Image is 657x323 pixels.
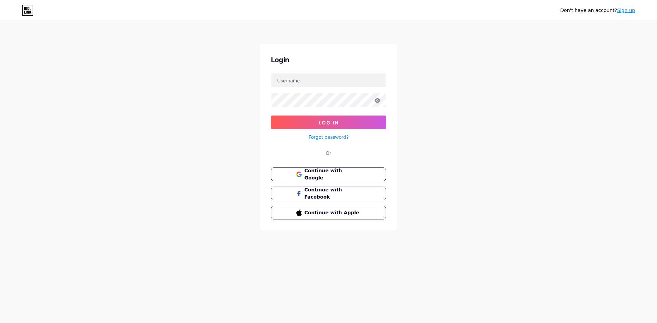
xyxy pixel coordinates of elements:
span: Continue with Apple [305,209,361,216]
span: Continue with Facebook [305,186,361,201]
button: Continue with Google [271,167,386,181]
div: Login [271,55,386,65]
div: Or [326,149,331,157]
input: Username [271,73,386,87]
span: Log In [319,120,339,125]
button: Continue with Facebook [271,187,386,200]
div: Don't have an account? [560,7,635,14]
button: Log In [271,116,386,129]
button: Continue with Apple [271,206,386,219]
a: Forgot password? [309,133,349,140]
span: Continue with Google [305,167,361,181]
a: Sign up [617,8,635,13]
